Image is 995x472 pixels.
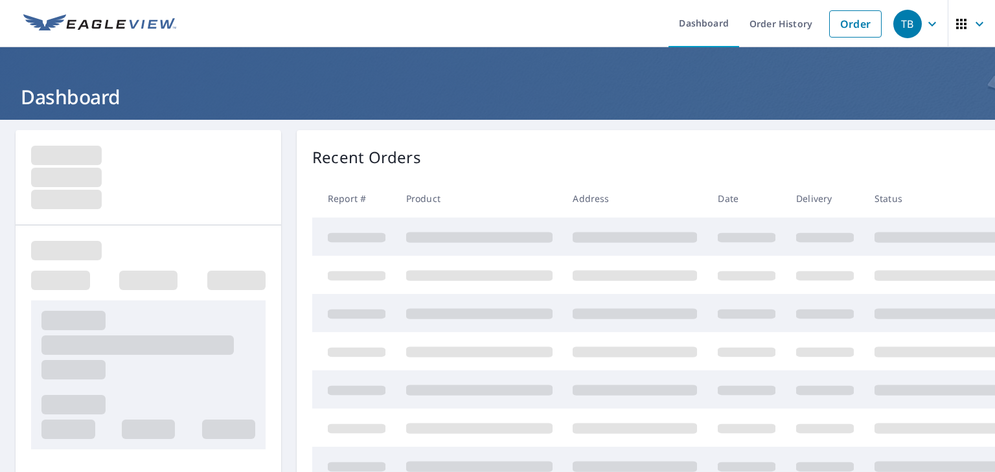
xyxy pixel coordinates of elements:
th: Address [562,179,707,218]
a: Order [829,10,882,38]
th: Date [707,179,786,218]
h1: Dashboard [16,84,979,110]
p: Recent Orders [312,146,421,169]
th: Delivery [786,179,864,218]
div: TB [893,10,922,38]
th: Product [396,179,563,218]
img: EV Logo [23,14,176,34]
th: Report # [312,179,396,218]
